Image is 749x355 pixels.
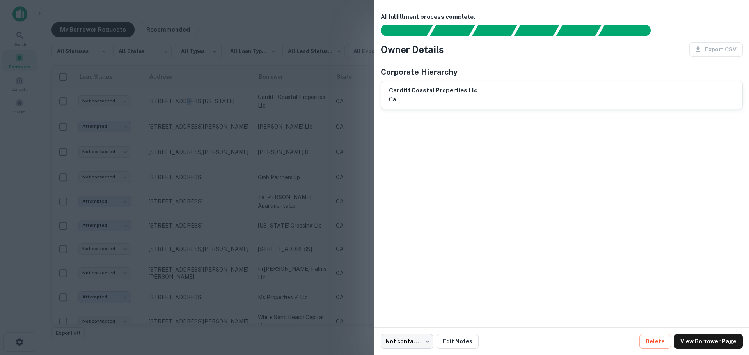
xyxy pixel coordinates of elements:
h5: Corporate Hierarchy [381,66,458,78]
div: Principals found, AI now looking for contact information... [514,25,559,36]
h4: Owner Details [381,42,444,57]
iframe: Chat Widget [710,293,749,330]
a: View Borrower Page [674,334,743,349]
button: Edit Notes [437,334,479,349]
div: Sending borrower request to AI... [371,25,430,36]
div: Your request is received and processing... [430,25,475,36]
h6: cardiff coastal properties llc [389,86,477,95]
button: Delete [639,334,671,349]
div: Not contacted [381,334,433,349]
p: ca [389,95,477,104]
div: Principals found, still searching for contact information. This may take time... [556,25,602,36]
h6: AI fulfillment process complete. [381,12,743,21]
div: AI fulfillment process complete. [598,25,660,36]
div: Documents found, AI parsing details... [472,25,517,36]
